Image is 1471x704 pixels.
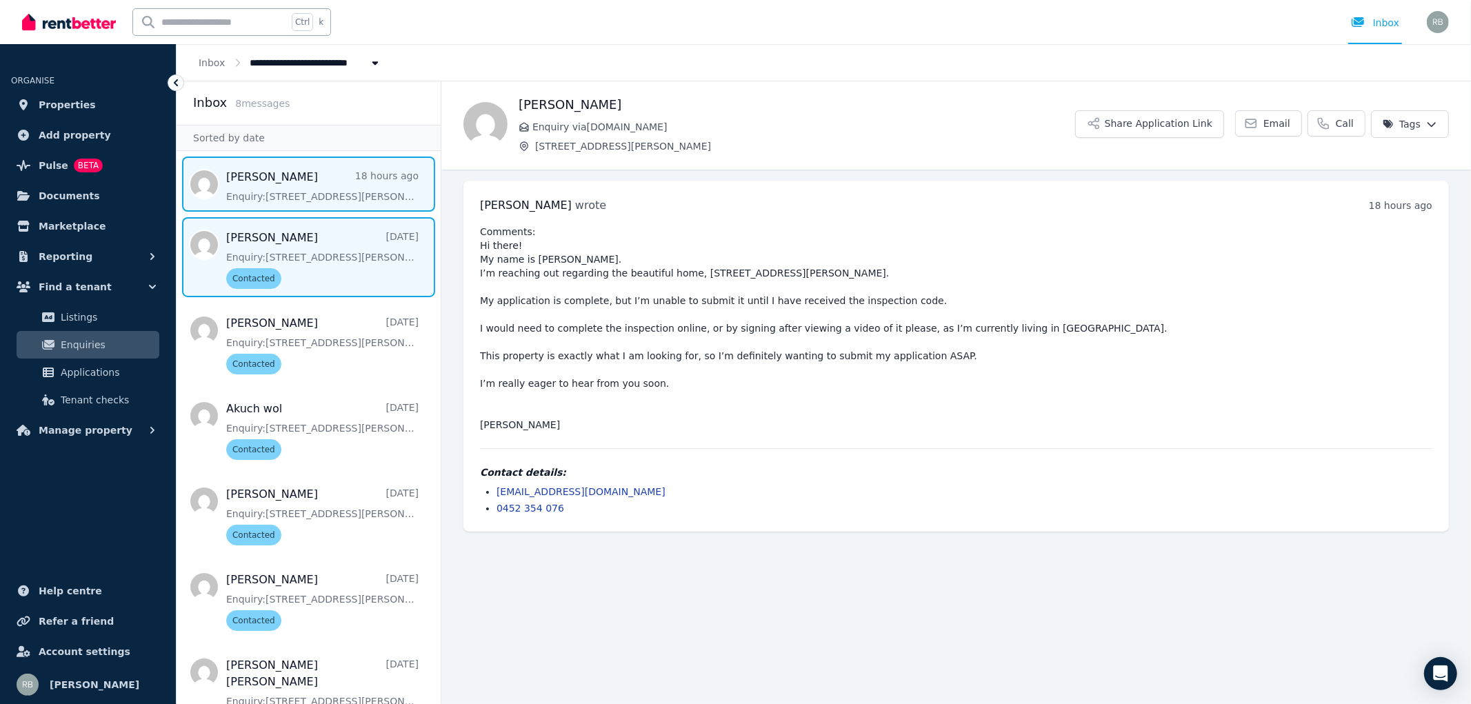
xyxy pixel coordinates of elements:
[39,157,68,174] span: Pulse
[519,95,1075,114] h1: [PERSON_NAME]
[497,503,564,514] a: 0452 354 076
[39,279,112,295] span: Find a tenant
[17,674,39,696] img: Ravi Beniwal
[1336,117,1354,130] span: Call
[11,243,165,270] button: Reporting
[17,303,159,331] a: Listings
[61,364,154,381] span: Applications
[11,76,54,86] span: ORGANISE
[1075,110,1224,138] button: Share Application Link
[39,643,130,660] span: Account settings
[39,218,106,234] span: Marketplace
[193,93,227,112] h2: Inbox
[11,416,165,444] button: Manage property
[17,359,159,386] a: Applications
[11,152,165,179] a: PulseBETA
[61,309,154,325] span: Listings
[11,182,165,210] a: Documents
[39,188,100,204] span: Documents
[61,392,154,408] span: Tenant checks
[226,401,419,460] a: Akuch wol[DATE]Enquiry:[STREET_ADDRESS][PERSON_NAME].Contacted
[535,139,1075,153] span: [STREET_ADDRESS][PERSON_NAME]
[226,572,419,631] a: [PERSON_NAME][DATE]Enquiry:[STREET_ADDRESS][PERSON_NAME].Contacted
[39,248,92,265] span: Reporting
[74,159,103,172] span: BETA
[1235,110,1302,137] a: Email
[480,465,1432,479] h4: Contact details:
[199,57,225,68] a: Inbox
[226,169,419,203] a: [PERSON_NAME]18 hours agoEnquiry:[STREET_ADDRESS][PERSON_NAME].
[39,613,114,630] span: Refer a friend
[1427,11,1449,33] img: Ravi Beniwal
[292,13,313,31] span: Ctrl
[61,336,154,353] span: Enquiries
[39,97,96,113] span: Properties
[177,44,404,81] nav: Breadcrumb
[11,273,165,301] button: Find a tenant
[1263,117,1290,130] span: Email
[1424,657,1457,690] div: Open Intercom Messenger
[11,638,165,665] a: Account settings
[1351,16,1399,30] div: Inbox
[11,91,165,119] a: Properties
[39,583,102,599] span: Help centre
[480,199,572,212] span: [PERSON_NAME]
[480,225,1432,432] pre: Comments: Hi there! My name is [PERSON_NAME]. I’m reaching out regarding the beautiful home, [STR...
[463,102,508,146] img: Anabelle Murray
[1369,200,1432,211] time: 18 hours ago
[22,12,116,32] img: RentBetter
[532,120,1075,134] span: Enquiry via [DOMAIN_NAME]
[226,486,419,545] a: [PERSON_NAME][DATE]Enquiry:[STREET_ADDRESS][PERSON_NAME].Contacted
[1383,117,1421,131] span: Tags
[50,676,139,693] span: [PERSON_NAME]
[235,98,290,109] span: 8 message s
[11,212,165,240] a: Marketplace
[17,331,159,359] a: Enquiries
[575,199,606,212] span: wrote
[11,607,165,635] a: Refer a friend
[1371,110,1449,138] button: Tags
[177,125,441,151] div: Sorted by date
[226,230,419,289] a: [PERSON_NAME][DATE]Enquiry:[STREET_ADDRESS][PERSON_NAME].Contacted
[319,17,323,28] span: k
[11,121,165,149] a: Add property
[39,127,111,143] span: Add property
[226,315,419,374] a: [PERSON_NAME][DATE]Enquiry:[STREET_ADDRESS][PERSON_NAME].Contacted
[17,386,159,414] a: Tenant checks
[1308,110,1365,137] a: Call
[497,486,666,497] a: [EMAIL_ADDRESS][DOMAIN_NAME]
[39,422,132,439] span: Manage property
[11,577,165,605] a: Help centre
